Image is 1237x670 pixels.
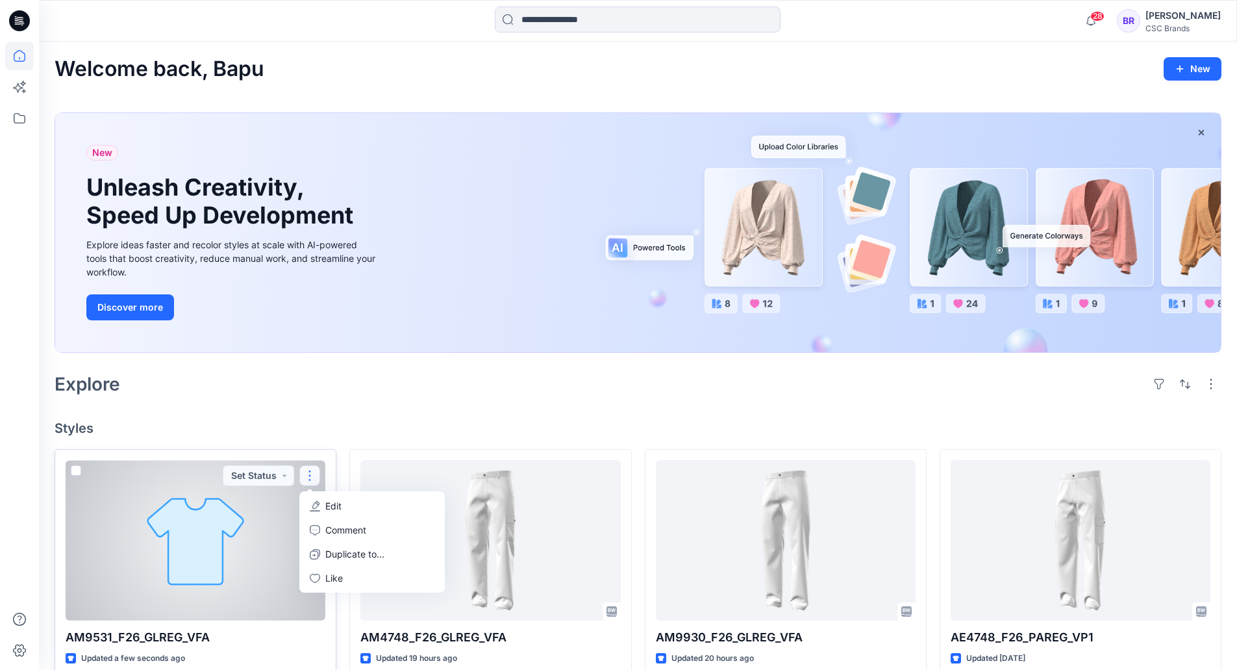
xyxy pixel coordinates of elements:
p: Updated 19 hours ago [376,652,457,665]
h2: Welcome back, Bapu [55,57,264,81]
p: Updated a few seconds ago [81,652,185,665]
h1: Unleash Creativity, Speed Up Development [86,174,359,229]
button: Discover more [86,294,174,320]
a: AM9531_F26_GLREG_VFA [66,460,325,621]
div: BR [1117,9,1140,32]
a: AM4748_F26_GLREG_VFA [360,460,620,621]
a: AE4748_F26_PAREG_VP1 [951,460,1210,621]
p: AM9531_F26_GLREG_VFA [66,628,325,647]
p: AM9930_F26_GLREG_VFA [656,628,916,647]
span: 28 [1090,11,1105,21]
span: New [92,145,112,161]
div: Explore ideas faster and recolor styles at scale with AI-powered tools that boost creativity, red... [86,238,379,279]
a: Edit [302,494,442,518]
p: Duplicate to... [325,547,384,561]
div: CSC Brands [1145,23,1221,33]
p: Updated 20 hours ago [671,652,754,665]
p: Updated [DATE] [966,652,1025,665]
p: AM4748_F26_GLREG_VFA [360,628,620,647]
h4: Styles [55,420,1221,436]
p: Comment [325,523,366,537]
a: AM9930_F26_GLREG_VFA [656,460,916,621]
p: Edit [325,499,342,513]
p: AE4748_F26_PAREG_VP1 [951,628,1210,647]
h2: Explore [55,374,120,394]
button: New [1164,57,1221,81]
a: Discover more [86,294,379,320]
p: Like [325,571,343,585]
div: [PERSON_NAME] [1145,8,1221,23]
